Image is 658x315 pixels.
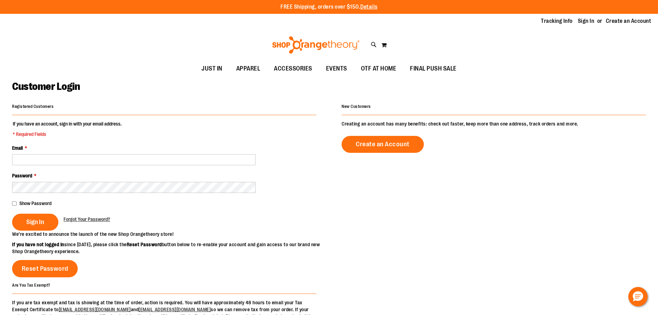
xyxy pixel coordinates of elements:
span: Customer Login [12,81,80,92]
strong: New Customers [342,104,371,109]
a: EVENTS [319,61,354,77]
span: Create an Account [356,140,410,148]
p: since [DATE], please click the button below to re-enable your account and gain access to our bran... [12,241,329,255]
span: OTF AT HOME [361,61,397,76]
span: FINAL PUSH SALE [410,61,457,76]
button: Hello, have a question? Let’s chat. [628,287,648,306]
a: [EMAIL_ADDRESS][DOMAIN_NAME] [139,307,211,312]
span: * Required Fields [13,131,122,138]
img: Shop Orangetheory [271,36,361,54]
span: Email [12,145,23,151]
a: FINAL PUSH SALE [403,61,464,77]
a: Details [360,4,378,10]
button: Sign In [12,214,58,231]
a: Tracking Info [541,17,573,25]
a: Forgot Your Password? [64,216,110,223]
a: Reset Password [12,260,78,277]
strong: Are You Tax Exempt? [12,282,50,287]
a: [EMAIL_ADDRESS][DOMAIN_NAME] [59,307,131,312]
a: OTF AT HOME [354,61,403,77]
strong: If you have not logged in [12,242,64,247]
a: Sign In [578,17,594,25]
strong: Registered Customers [12,104,54,109]
a: ACCESSORIES [267,61,319,77]
p: We’re excited to announce the launch of the new Shop Orangetheory store! [12,231,329,238]
p: Creating an account has many benefits: check out faster, keep more than one address, track orders... [342,120,646,127]
span: APPAREL [236,61,260,76]
span: JUST IN [201,61,222,76]
span: Reset Password [22,265,68,272]
a: Create an Account [342,136,424,153]
a: APPAREL [229,61,267,77]
a: JUST IN [194,61,229,77]
span: ACCESSORIES [274,61,312,76]
span: Show Password [19,201,51,206]
strong: Reset Password [127,242,162,247]
p: FREE Shipping, orders over $150. [280,3,378,11]
legend: If you have an account, sign in with your email address. [12,120,122,138]
span: Password [12,173,32,178]
span: EVENTS [326,61,347,76]
span: Sign In [26,218,44,226]
a: Create an Account [606,17,651,25]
